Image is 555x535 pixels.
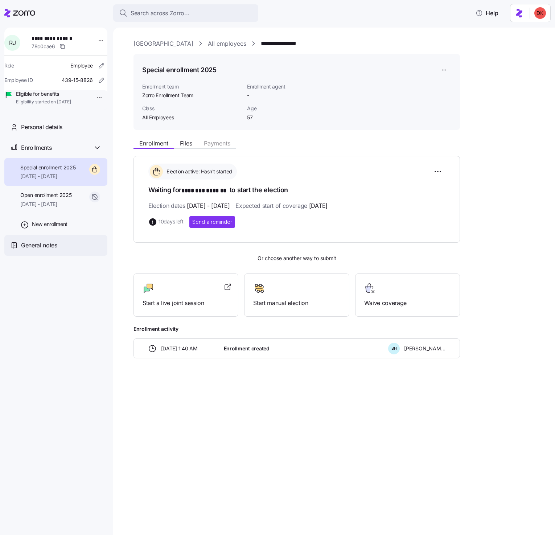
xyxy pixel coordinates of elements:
span: [DATE] 1:40 AM [161,345,198,352]
span: R J [9,40,16,46]
span: Payments [204,140,230,146]
span: 10 days left [159,218,184,225]
span: Enrollment agent [247,83,320,90]
span: Employee [70,62,93,69]
span: Enrollment team [142,83,241,90]
span: Expected start of coverage [235,201,327,210]
button: Search across Zorro... [113,4,258,22]
span: B H [391,346,397,350]
span: Send a reminder [192,218,232,226]
span: Enrollment created [224,345,270,352]
span: Role [4,62,14,69]
span: Eligible for benefits [16,90,71,98]
img: 53e82853980611afef66768ee98075c5 [534,7,546,19]
span: Start a live joint session [143,299,229,308]
button: Help [470,6,504,20]
span: 439-15-8826 [62,77,93,84]
span: Start manual election [253,299,340,308]
span: [DATE] - [DATE] [20,173,76,180]
h1: Waiting for to start the election [148,185,445,196]
span: New enrollment [32,221,67,228]
span: Age [247,105,320,112]
span: Election dates [148,201,230,210]
span: Enrollment [139,140,168,146]
span: General notes [21,241,57,250]
span: - [247,92,249,99]
span: Waive coverage [364,299,451,308]
span: All Employees [142,114,241,121]
span: Files [180,140,192,146]
h1: Special enrollment 2025 [142,65,217,74]
span: [DATE] - [DATE] [20,201,71,208]
span: Enrollments [21,143,52,152]
span: Help [476,9,498,17]
span: Class [142,105,241,112]
span: Employee ID [4,77,33,84]
span: Election active: Hasn't started [164,168,232,175]
a: [GEOGRAPHIC_DATA] [133,39,193,48]
span: Open enrollment 2025 [20,192,71,199]
span: [PERSON_NAME] [404,345,445,352]
span: Personal details [21,123,62,132]
button: Send a reminder [189,216,235,228]
span: [DATE] [309,201,328,210]
span: 78c0cae6 [32,43,55,50]
span: Or choose another way to submit [133,254,460,262]
span: Eligibility started on [DATE] [16,99,71,105]
span: Enrollment activity [133,325,460,333]
span: Search across Zorro... [131,9,189,18]
a: All employees [208,39,246,48]
span: Zorro Enrollment Team [142,92,241,99]
span: [DATE] - [DATE] [187,201,230,210]
span: 57 [247,114,320,121]
span: Special enrollment 2025 [20,164,76,171]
